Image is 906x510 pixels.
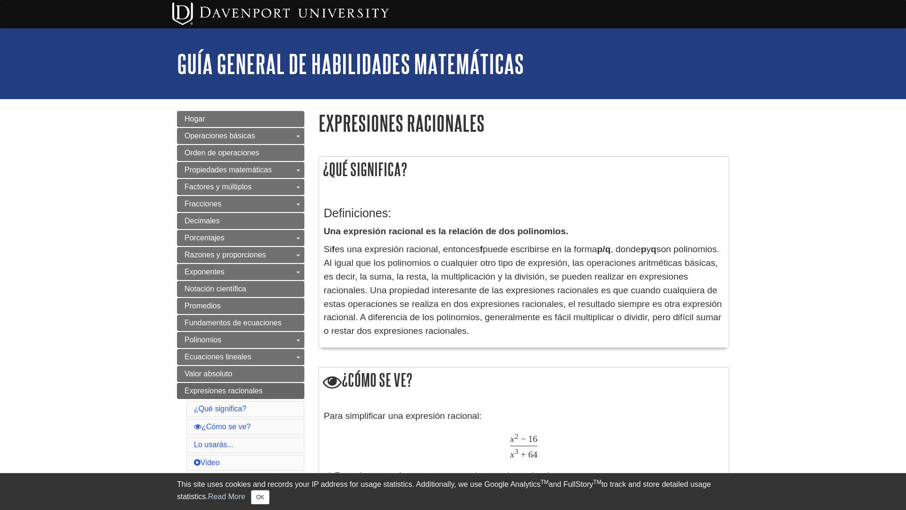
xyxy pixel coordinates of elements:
span: Propiedades matemáticas [185,166,272,174]
a: Valor absoluto [177,366,304,382]
a: Fundamentos de ecuaciones [177,315,304,331]
div: This site uses cookies and records your IP address for usage statistics. Additionally, we use Goo... [177,479,729,504]
span: Polinomios [185,336,221,344]
span: Hogar [185,115,205,123]
span: Factores y múltiplos [185,183,252,191]
a: Lo usarás... [194,441,234,449]
span: Exponentes [185,268,225,276]
a: ¿Qué significa? [194,405,246,413]
strong: Una expresión racional es la relación de dos polinomios. [324,226,568,236]
a: Read More [208,493,245,501]
sup: TM [540,479,548,485]
span: − [521,433,526,444]
h3: Definiciones: [324,206,724,220]
a: Fracciones [177,196,304,212]
span: 16 [528,433,537,444]
button: Close [251,490,269,504]
strong: q [651,244,656,254]
strong: f [480,244,483,254]
sup: TM [593,479,601,485]
span: x [510,449,514,460]
strong: p [641,244,646,254]
p: Si es una expresión racional, entonces puede escribirse en la forma , donde y son polinomios. Al ... [324,243,724,338]
h2: ¿Cómo se ve? [319,367,729,394]
span: Valor absoluto [185,370,232,378]
span: Razones y proporciones [185,251,266,259]
h1: Expresiones racionales [319,111,729,135]
a: Hogar [177,111,304,127]
span: Fundamentos de ecuaciones [185,319,281,327]
a: Porcentajes [177,230,304,246]
img: Davenport University [172,2,389,25]
span: Ecuaciones lineales [185,353,251,361]
a: Video [194,459,220,467]
strong: p/q [597,244,611,254]
a: Exponentes [177,264,304,280]
span: Decimales [185,217,220,225]
a: Factores y múltiplos [177,179,304,195]
a: Notación científica [177,281,304,297]
a: Guía general de habilidades matemáticas [177,49,524,78]
span: Fracciones [185,200,221,208]
h2: ¿Qué significa? [319,157,729,182]
span: x [510,433,514,444]
a: Expresiones racionales [177,383,304,399]
span: Notación científica [185,285,246,293]
span: Operaciones básicas [185,132,255,140]
a: Promedios [177,298,304,314]
a: Polinomios [177,332,304,348]
span: 2 [515,432,519,441]
a: Orden de operaciones [177,145,304,161]
a: ¿Cómo se ve? [194,423,251,431]
a: Operaciones básicas [177,128,304,144]
a: Razones y proporciones [177,247,304,263]
span: + [521,449,526,460]
strong: f [332,244,335,254]
a: Ecuaciones lineales [177,349,304,365]
span: Orden de operaciones [185,149,259,157]
span: 64 [528,449,537,460]
a: Propiedades matemáticas [177,162,304,178]
a: Decimales [177,213,304,229]
span: Expresiones racionales [185,387,262,395]
span: Porcentajes [185,234,225,242]
span: Promedios [185,302,220,310]
span: 3 [515,447,519,456]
